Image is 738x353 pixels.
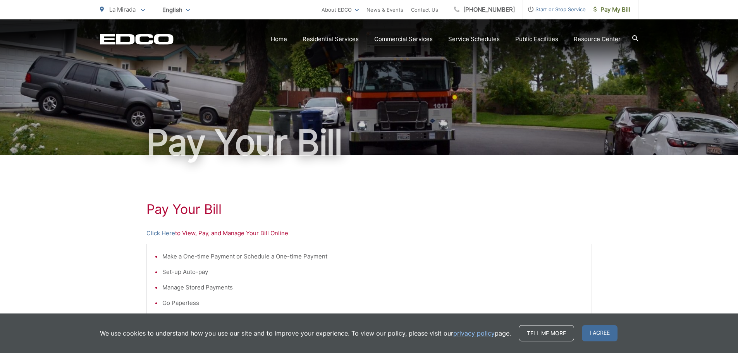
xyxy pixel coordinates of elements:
[366,5,403,14] a: News & Events
[100,123,638,162] h1: Pay Your Bill
[574,34,621,44] a: Resource Center
[146,229,592,238] p: to View, Pay, and Manage Your Bill Online
[100,34,174,45] a: EDCD logo. Return to the homepage.
[162,283,584,292] li: Manage Stored Payments
[411,5,438,14] a: Contact Us
[448,34,500,44] a: Service Schedules
[162,252,584,261] li: Make a One-time Payment or Schedule a One-time Payment
[593,5,630,14] span: Pay My Bill
[146,201,592,217] h1: Pay Your Bill
[100,329,511,338] p: We use cookies to understand how you use our site and to improve your experience. To view our pol...
[303,34,359,44] a: Residential Services
[515,34,558,44] a: Public Facilities
[582,325,618,341] span: I agree
[146,229,175,238] a: Click Here
[519,325,574,341] a: Tell me more
[271,34,287,44] a: Home
[374,34,433,44] a: Commercial Services
[453,329,495,338] a: privacy policy
[162,298,584,308] li: Go Paperless
[162,267,584,277] li: Set-up Auto-pay
[157,3,196,17] span: English
[109,6,136,13] span: La Mirada
[322,5,359,14] a: About EDCO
